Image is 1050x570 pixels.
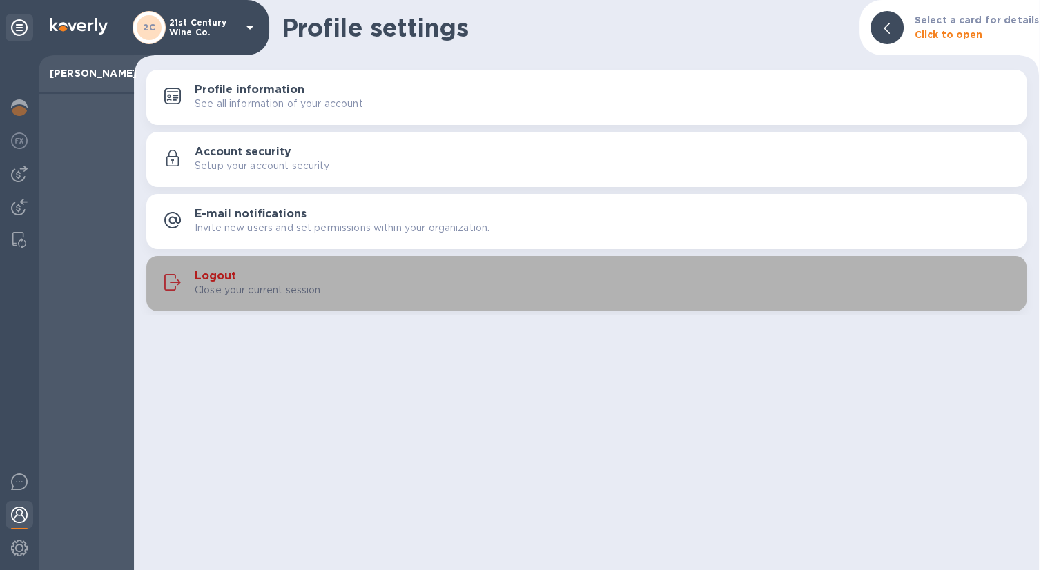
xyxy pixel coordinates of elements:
h3: Logout [195,270,236,283]
p: Close your current session. [195,283,323,297]
p: 21st Century Wine Co. [169,18,238,37]
div: Unpin categories [6,14,33,41]
b: 2C [143,22,155,32]
img: Logo [50,18,108,35]
button: E-mail notificationsInvite new users and set permissions within your organization. [146,194,1027,249]
h3: Profile information [195,83,304,97]
b: Click to open [915,29,983,40]
h3: Account security [195,146,291,159]
img: Foreign exchange [11,132,28,149]
button: LogoutClose your current session. [146,256,1027,311]
h1: Profile settings [282,13,848,42]
button: Profile informationSee all information of your account [146,70,1027,125]
p: [PERSON_NAME] [50,66,123,80]
p: Setup your account security [195,159,330,173]
b: Select a card for details [915,14,1039,26]
p: See all information of your account [195,97,363,111]
h3: E-mail notifications [195,208,307,221]
p: Invite new users and set permissions within your organization. [195,221,489,235]
button: Account securitySetup your account security [146,132,1027,187]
